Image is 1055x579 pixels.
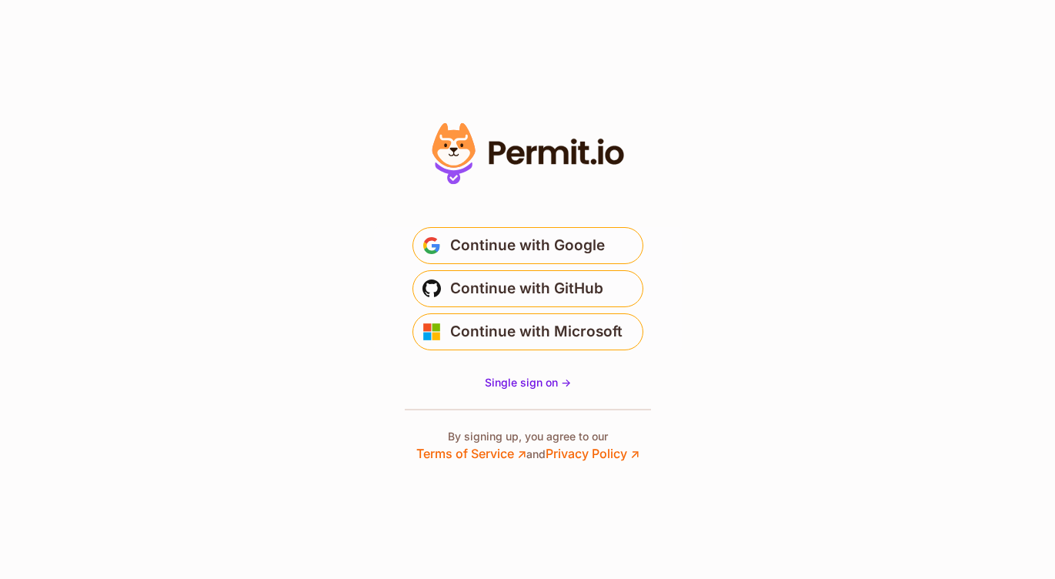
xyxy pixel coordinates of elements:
button: Continue with Google [412,227,643,264]
p: By signing up, you agree to our and [416,429,639,463]
span: Single sign on -> [485,376,571,389]
span: Continue with GitHub [450,276,603,301]
a: Single sign on -> [485,375,571,390]
a: Privacy Policy ↗ [546,446,639,461]
a: Terms of Service ↗ [416,446,526,461]
button: Continue with GitHub [412,270,643,307]
span: Continue with Google [450,233,605,258]
button: Continue with Microsoft [412,313,643,350]
span: Continue with Microsoft [450,320,623,344]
